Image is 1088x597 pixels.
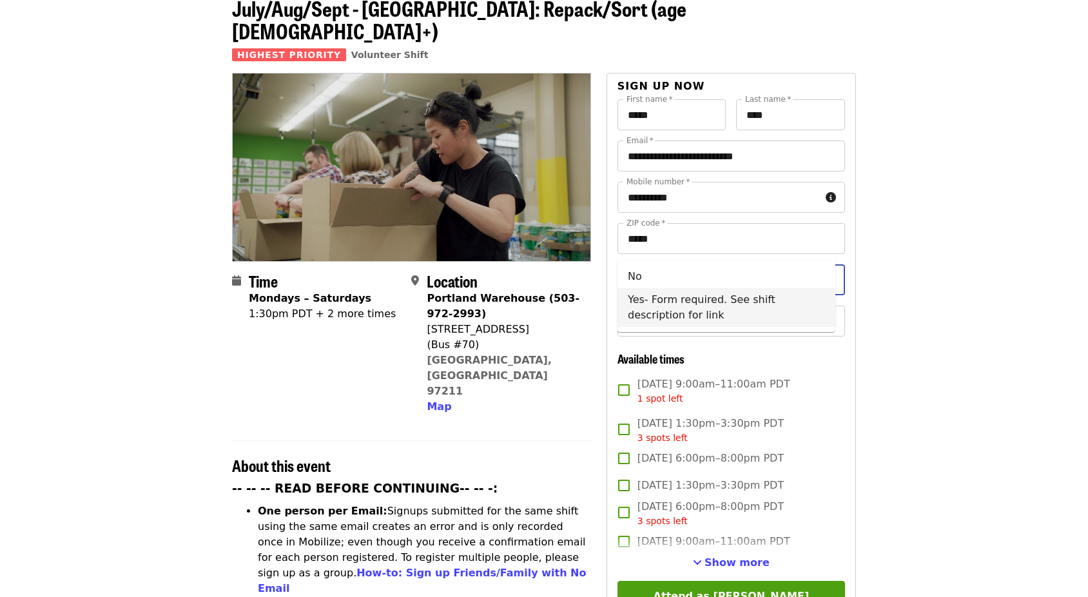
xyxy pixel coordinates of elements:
span: [DATE] 9:00am–11:00am PDT [637,534,790,549]
strong: One person per Email: [258,505,387,517]
label: Mobile number [627,178,690,186]
span: 3 spots left [637,433,688,443]
label: First name [627,95,673,103]
span: About this event [232,454,331,476]
span: 3 spots left [637,516,688,526]
li: Signups submitted for the same shift using the same email creates an error and is only recorded o... [258,504,591,596]
span: 1 spot left [637,393,683,404]
span: [DATE] 1:30pm–3:30pm PDT [637,478,784,493]
input: First name [617,99,726,130]
i: map-marker-alt icon [411,275,419,287]
strong: Mondays – Saturdays [249,292,371,304]
strong: -- -- -- READ BEFORE CONTINUING-- -- -: [232,482,498,495]
div: [STREET_ADDRESS] [427,322,580,337]
li: No [617,265,835,288]
input: Mobile number [617,182,821,213]
span: Map [427,400,451,413]
i: calendar icon [232,275,241,287]
input: ZIP code [617,223,845,254]
i: circle-info icon [826,191,836,204]
div: (Bus #70) [427,337,580,353]
span: Location [427,269,478,292]
label: Email [627,137,654,144]
span: Time [249,269,278,292]
div: 1:30pm PDT + 2 more times [249,306,396,322]
input: Email [617,141,845,171]
span: Available times [617,350,685,367]
a: How-to: Sign up Friends/Family with No Email [258,567,587,594]
li: Yes- Form required. See shift description for link [617,288,835,327]
strong: Portland Warehouse (503-972-2993) [427,292,579,320]
button: See more timeslots [693,555,770,571]
input: Last name [736,99,845,130]
button: Map [427,399,451,415]
a: [GEOGRAPHIC_DATA], [GEOGRAPHIC_DATA] 97211 [427,354,552,397]
span: Show more [704,556,770,569]
span: [DATE] 9:00am–11:00am PDT [637,377,790,406]
span: [DATE] 1:30pm–3:30pm PDT [637,416,784,445]
span: Sign up now [617,80,705,92]
label: ZIP code [627,219,665,227]
span: Highest Priority [232,48,346,61]
span: [DATE] 6:00pm–8:00pm PDT [637,451,784,466]
a: Volunteer Shift [351,50,429,60]
span: [DATE] 6:00pm–8:00pm PDT [637,499,784,528]
label: Last name [745,95,791,103]
img: July/Aug/Sept - Portland: Repack/Sort (age 8+) organized by Oregon Food Bank [233,73,590,260]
